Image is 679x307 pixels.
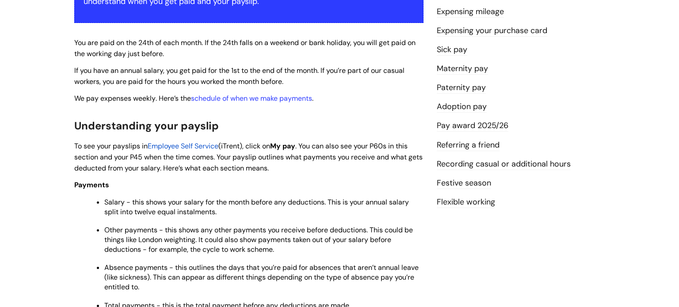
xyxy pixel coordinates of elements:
span: . You can also see your P60s in this section and your P45 when the time comes. Your payslip outli... [74,141,423,173]
span: . Here’s the . [74,94,313,103]
a: Flexible working [437,197,495,208]
a: Sick pay [437,44,467,56]
span: Salary - this shows your salary for the month before any deductions. This is your annual salary s... [104,197,409,216]
span: Payments [74,180,109,190]
span: We pay expenses weekly [74,94,156,103]
span: Understanding your payslip [74,119,219,133]
span: To see your payslips in [74,141,148,151]
span: If you have an annual salary, you get paid for the 1st to the end of the month. If you’re part of... [74,66,404,86]
a: Expensing mileage [437,6,504,18]
a: Adoption pay [437,101,487,113]
span: Other payments - this shows any other payments you receive before deductions. This could be thing... [104,225,413,254]
a: Recording casual or additional hours [437,159,571,170]
a: Referring a friend [437,140,500,151]
span: (iTrent), click on [218,141,270,151]
span: My pay [270,141,295,151]
a: Pay award 2025/26 [437,120,508,132]
a: Festive season [437,178,491,189]
a: Expensing your purchase card [437,25,547,37]
a: Employee Self Service [148,141,218,151]
a: Paternity pay [437,82,486,94]
a: Maternity pay [437,63,488,75]
a: schedule of when we make payments [191,94,312,103]
span: Absence payments - this outlines the days that you’re paid for absences that aren’t annual leave ... [104,263,419,292]
span: You are paid on the 24th of each month. If the 24th falls on a weekend or bank holiday, you will ... [74,38,416,58]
